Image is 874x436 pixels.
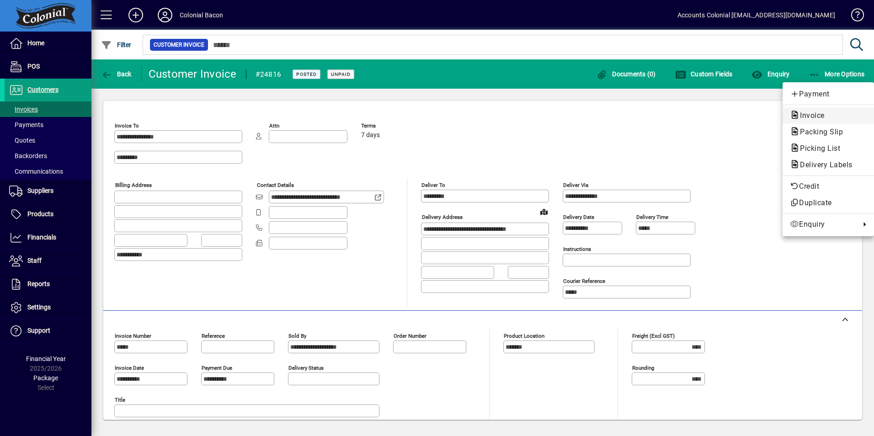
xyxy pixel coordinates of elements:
span: Credit [790,181,867,192]
span: Payment [790,89,867,100]
span: Picking List [790,144,845,153]
button: Add customer payment [783,86,874,102]
span: Invoice [790,111,829,120]
span: Enquiry [790,219,856,230]
span: Delivery Labels [790,160,857,169]
span: Duplicate [790,197,867,208]
span: Packing Slip [790,128,847,136]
